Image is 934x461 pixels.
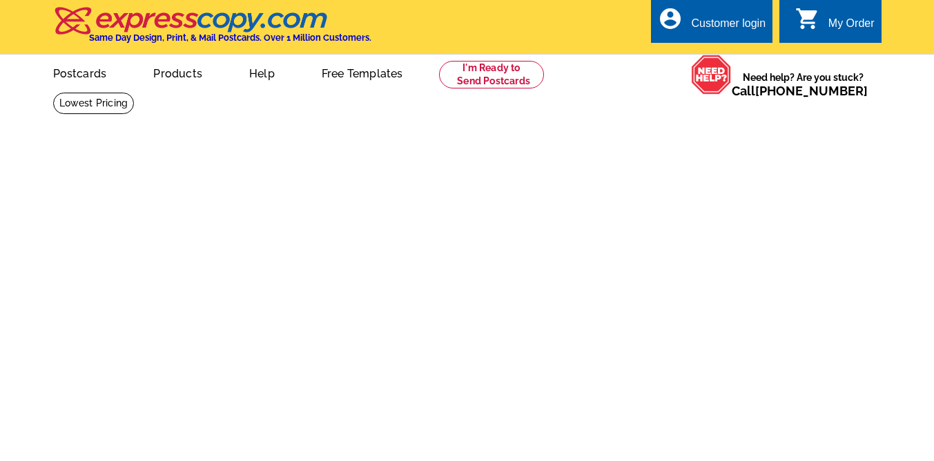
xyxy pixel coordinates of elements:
span: Call [732,84,868,98]
h4: Same Day Design, Print, & Mail Postcards. Over 1 Million Customers. [89,32,371,43]
i: shopping_cart [795,6,820,31]
div: Customer login [691,17,766,37]
a: shopping_cart My Order [795,15,875,32]
a: Help [227,56,297,88]
span: Need help? Are you stuck? [732,70,875,98]
a: Products [131,56,224,88]
a: Same Day Design, Print, & Mail Postcards. Over 1 Million Customers. [53,17,371,43]
a: [PHONE_NUMBER] [755,84,868,98]
a: Free Templates [300,56,425,88]
div: My Order [828,17,875,37]
i: account_circle [658,6,683,31]
a: Postcards [31,56,129,88]
img: help [691,55,732,95]
a: account_circle Customer login [658,15,766,32]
